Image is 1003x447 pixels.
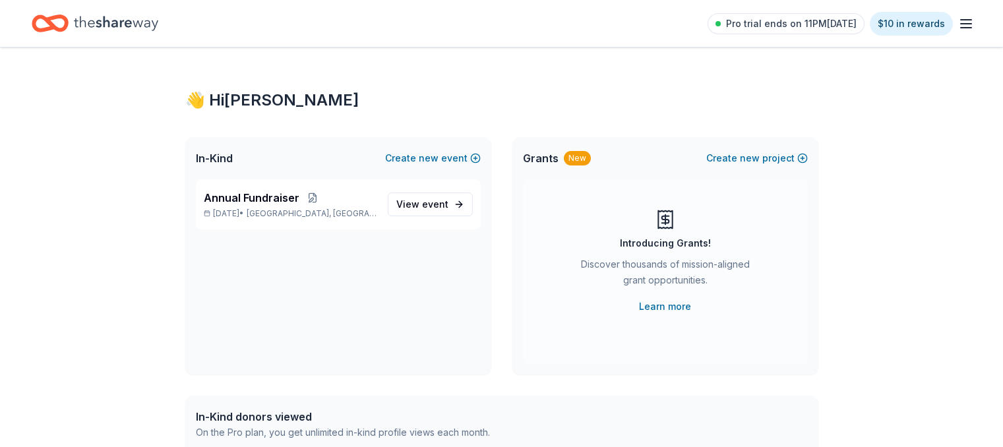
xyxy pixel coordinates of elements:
a: Learn more [639,299,691,314]
a: $10 in rewards [870,12,953,36]
span: Grants [523,150,559,166]
span: [GEOGRAPHIC_DATA], [GEOGRAPHIC_DATA] [247,208,377,219]
div: New [564,151,591,165]
a: View event [388,193,473,216]
span: Pro trial ends on 11PM[DATE] [726,16,857,32]
div: In-Kind donors viewed [196,409,490,425]
span: event [422,198,448,210]
span: View [396,196,448,212]
a: Pro trial ends on 11PM[DATE] [708,13,865,34]
span: new [740,150,760,166]
span: In-Kind [196,150,233,166]
div: 👋 Hi [PERSON_NAME] [185,90,818,111]
a: Home [32,8,158,39]
button: Createnewproject [706,150,808,166]
div: Introducing Grants! [620,235,711,251]
div: Discover thousands of mission-aligned grant opportunities. [576,256,755,293]
span: Annual Fundraiser [204,190,299,206]
p: [DATE] • [204,208,377,219]
button: Createnewevent [385,150,481,166]
div: On the Pro plan, you get unlimited in-kind profile views each month. [196,425,490,440]
span: new [419,150,439,166]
